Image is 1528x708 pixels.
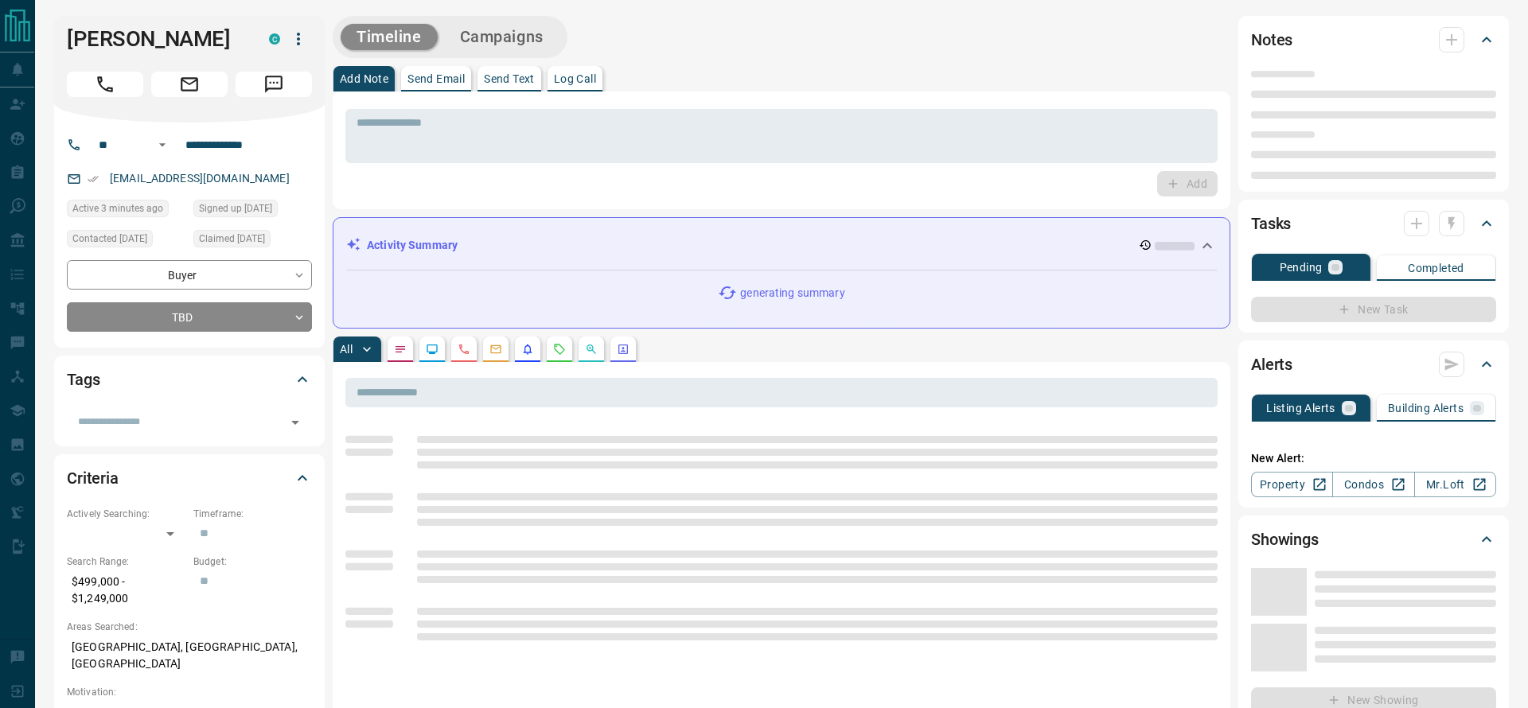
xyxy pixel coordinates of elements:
p: Listing Alerts [1266,403,1335,414]
span: Claimed [DATE] [199,231,265,247]
svg: Lead Browsing Activity [426,343,439,356]
svg: Calls [458,343,470,356]
p: [GEOGRAPHIC_DATA], [GEOGRAPHIC_DATA], [GEOGRAPHIC_DATA] [67,634,312,677]
div: Tasks [1251,204,1496,243]
p: Add Note [340,73,388,84]
span: Call [67,72,143,97]
div: Buyer [67,260,312,290]
svg: Opportunities [585,343,598,356]
div: Notes [1251,21,1496,59]
div: Showings [1251,520,1496,558]
span: Active 3 minutes ago [72,200,163,216]
div: Tags [67,360,312,399]
p: $499,000 - $1,249,000 [67,569,185,612]
p: Completed [1408,263,1464,274]
div: Wed Apr 09 2025 [67,230,185,252]
p: Budget: [193,554,312,569]
span: Signed up [DATE] [199,200,272,216]
div: Alerts [1251,345,1496,383]
h1: [PERSON_NAME] [67,26,245,52]
svg: Agent Actions [617,343,630,356]
button: Campaigns [444,24,559,50]
p: Building Alerts [1388,403,1464,414]
h2: Criteria [67,465,119,491]
a: [EMAIL_ADDRESS][DOMAIN_NAME] [110,172,290,185]
div: Activity Summary [346,231,1217,260]
svg: Email Verified [88,173,99,185]
svg: Listing Alerts [521,343,534,356]
p: Send Text [484,73,535,84]
div: Criteria [67,459,312,497]
h2: Alerts [1251,352,1292,377]
svg: Notes [394,343,407,356]
svg: Emails [489,343,502,356]
h2: Notes [1251,27,1292,53]
p: All [340,344,353,355]
p: Activity Summary [367,237,458,254]
button: Timeline [341,24,438,50]
span: Message [236,72,312,97]
div: Fri Sep 12 2025 [67,200,185,222]
a: Mr.Loft [1414,472,1496,497]
p: Search Range: [67,554,185,569]
p: Send Email [407,73,465,84]
p: Pending [1280,262,1323,273]
span: Contacted [DATE] [72,231,147,247]
h2: Tags [67,367,99,392]
button: Open [153,135,172,154]
div: condos.ca [269,33,280,45]
p: Log Call [554,73,596,84]
p: Areas Searched: [67,620,312,634]
button: Open [284,411,306,434]
span: Email [151,72,228,97]
p: generating summary [740,285,844,301]
div: Thu Jun 18 2020 [193,200,312,222]
h2: Tasks [1251,211,1291,236]
p: Timeframe: [193,507,312,521]
p: Actively Searching: [67,507,185,521]
p: Motivation: [67,685,312,699]
div: TBD [67,302,312,332]
h2: Showings [1251,527,1319,552]
p: New Alert: [1251,450,1496,467]
svg: Requests [553,343,566,356]
a: Property [1251,472,1333,497]
div: Wed Apr 09 2025 [193,230,312,252]
a: Condos [1332,472,1414,497]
